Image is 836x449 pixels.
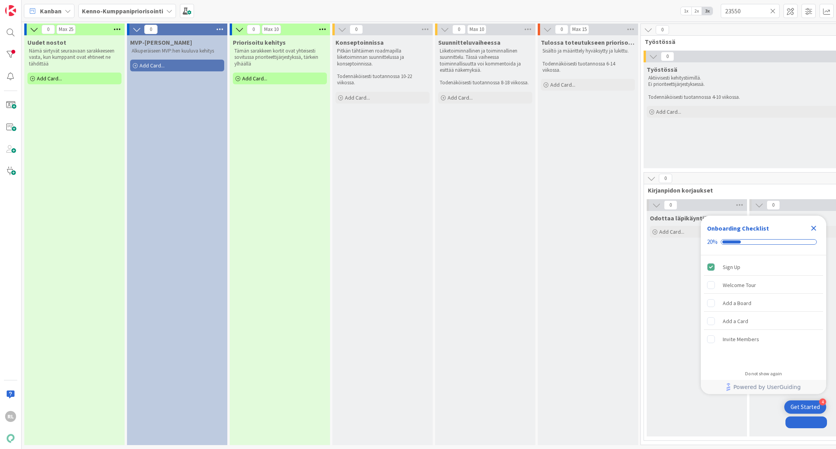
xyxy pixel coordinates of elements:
span: 0 [659,174,672,183]
span: 0 [767,200,780,210]
div: Max 10 [264,27,279,31]
span: Powered by UserGuiding [733,382,801,392]
span: Suunnitteluvaiheessa [438,38,501,46]
div: Max 15 [572,27,587,31]
div: Add a Card is incomplete. [704,313,823,330]
img: Visit kanbanzone.com [5,5,16,16]
p: Liiketoiminnallinen ja toiminnallinen suunnittelu. Tässä vaiheessa toiminnallisuutta voi kommento... [440,48,531,73]
div: Invite Members [723,334,759,344]
div: Max 10 [470,27,484,31]
div: Add a Board is incomplete. [704,294,823,312]
div: Do not show again [745,371,782,377]
div: Get Started [791,403,820,411]
span: Odottaa läpikäyntiä [650,214,707,222]
p: Todenäköisesti tuotannossa 8-18 viikossa. [440,80,531,86]
div: Add a Board [723,298,751,308]
p: Nämä siirtyvät seuraavaan sarakkeeseen vasta, kun kumppanit ovat ehtineet ne tähdittää [29,48,120,67]
div: Sign Up is complete. [704,258,823,276]
div: Close Checklist [807,222,820,234]
span: MVP-Kehitys [130,38,192,46]
div: Onboarding Checklist [707,224,769,233]
span: 0 [452,25,466,34]
div: Checklist Container [701,216,826,394]
span: Add Card... [448,94,473,101]
div: Open Get Started checklist, remaining modules: 4 [784,400,826,414]
div: RL [5,411,16,422]
div: Checklist progress: 20% [707,238,820,245]
div: Checklist items [701,255,826,365]
span: Add Card... [659,228,684,235]
span: Priorisoitu kehitys [233,38,286,46]
span: Add Card... [242,75,267,82]
span: 1x [681,7,691,15]
span: 0 [664,200,677,210]
span: Tulossa toteutukseen priorisoituna [541,38,635,46]
p: Tämän sarakkeen kortit ovat yhteisesti sovitussa prioriteettijärjestykssä, tärkein ylhäällä [234,48,325,67]
input: Quick Filter... [721,4,780,18]
div: Sign Up [723,262,740,272]
span: 0 [661,52,674,61]
span: Työstössä [647,65,677,73]
div: Welcome Tour [723,280,756,290]
span: Add Card... [656,108,681,115]
div: Welcome Tour is incomplete. [704,276,823,294]
p: Sisältö ja määrittely hyväksytty ja lukittu. [542,48,633,54]
span: Add Card... [140,62,165,69]
span: 3x [702,7,713,15]
div: Max 25 [59,27,73,31]
a: Powered by UserGuiding [705,380,822,394]
p: Pitkän tähtäimen roadmapilla liiketoiminnan suunnittelussa ja konseptoinnissa. [337,48,428,67]
span: 0 [42,25,55,34]
span: 0 [350,25,363,34]
span: Add Card... [345,94,370,101]
span: Konseptoinnissa [335,38,384,46]
p: Todennäköisesti tuotannossa 6-14 viikossa. [542,61,633,74]
div: Add a Card [723,316,748,326]
span: Kanban [40,6,62,16]
span: 0 [555,25,568,34]
span: 0 [247,25,260,34]
b: Kenno-Kumppanipriorisointi [82,7,163,15]
div: Invite Members is incomplete. [704,331,823,348]
p: Alkuperäiseen MVP:hen kuuluva kehitys [132,48,223,54]
p: Todennäköisesti tuotannossa 10-22 viikossa. [337,73,428,86]
div: 20% [707,238,718,245]
span: 0 [144,25,158,34]
span: Odottaa kapasiteettia [753,214,817,222]
span: Uudet nostot [27,38,66,46]
img: avatar [5,433,16,444]
span: 0 [656,25,669,35]
div: 4 [819,398,826,405]
div: Footer [701,380,826,394]
span: Add Card... [37,75,62,82]
span: 2x [691,7,702,15]
span: Add Card... [550,81,575,88]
